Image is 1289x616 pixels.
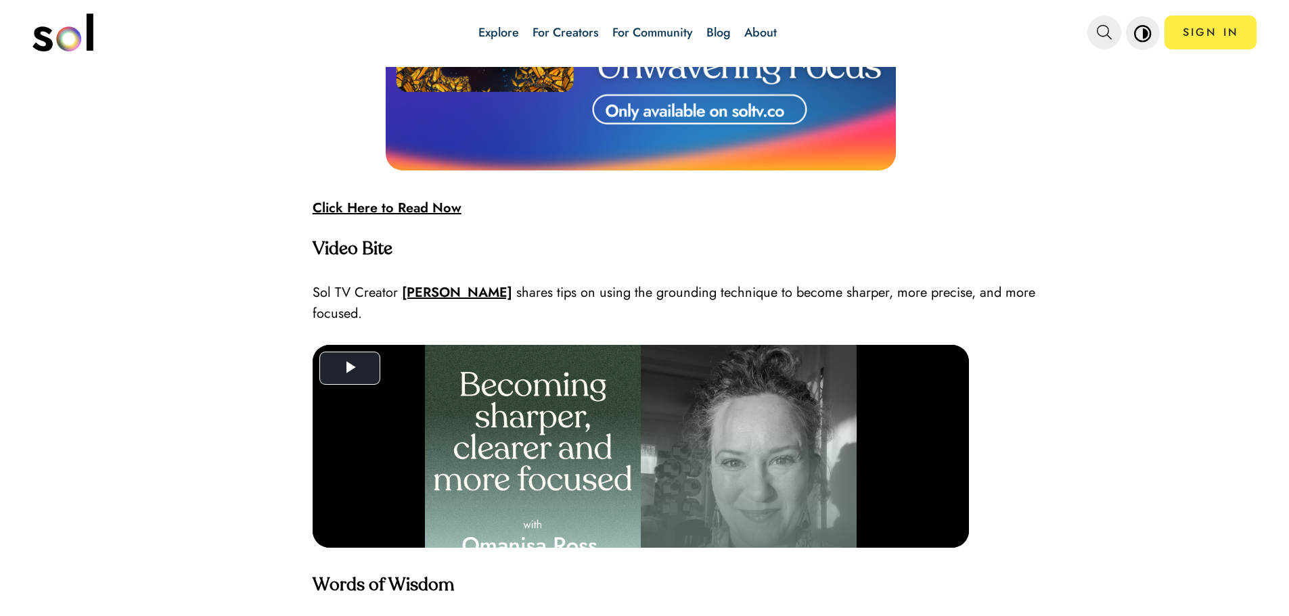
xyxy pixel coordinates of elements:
[32,9,1257,56] nav: main navigation
[313,283,1035,323] span: shares tips on using the grounding technique to become sharper, more precise, and more focused.
[313,198,461,218] a: Click Here to Read Now
[1164,16,1257,49] a: SIGN IN
[612,24,693,41] a: For Community
[478,24,519,41] a: Explore
[32,14,93,51] img: logo
[7,7,68,40] button: Play Video
[744,24,777,41] a: About
[313,241,392,258] strong: Video Bite
[533,24,599,41] a: For Creators
[402,283,512,302] a: [PERSON_NAME]
[313,577,454,594] strong: Words of Wisdom
[313,283,398,302] span: Sol TV Creator
[706,24,731,41] a: Blog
